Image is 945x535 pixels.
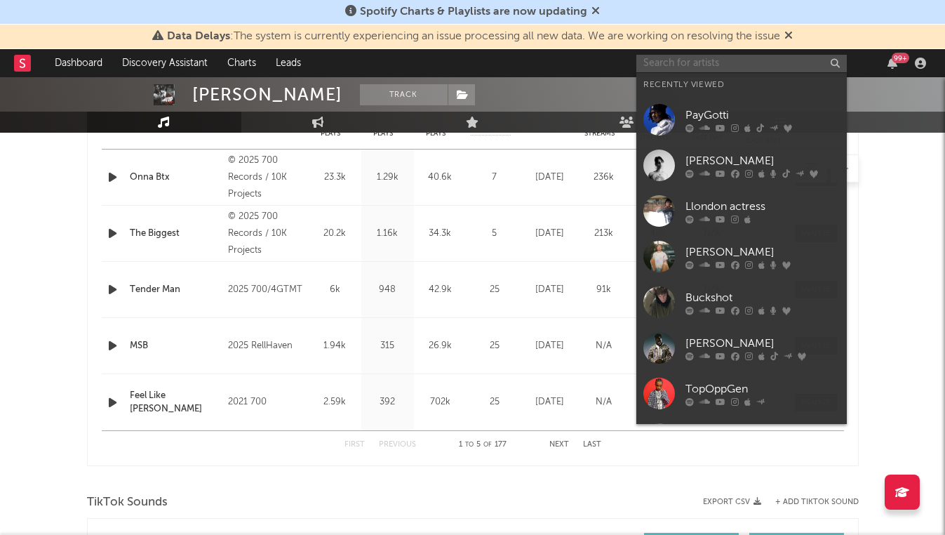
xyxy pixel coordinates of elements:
[228,394,304,411] div: 2021 700
[636,143,847,188] a: [PERSON_NAME]
[549,441,569,449] button: Next
[636,55,847,72] input: Search for artists
[312,227,358,241] div: 20.2k
[887,58,897,69] button: 99+
[365,283,410,297] div: 948
[365,395,410,409] div: 392
[761,498,859,506] button: + Add TikTok Sound
[167,31,230,42] span: Data Delays
[685,381,840,397] div: TopOppGen
[703,498,761,506] button: Export CSV
[112,49,217,77] a: Discovery Assistant
[266,49,311,77] a: Leads
[892,53,909,63] div: 99 +
[217,49,266,77] a: Charts
[360,84,448,105] button: Track
[483,442,492,448] span: of
[636,97,847,143] a: PayGotti
[417,283,463,297] div: 42.9k
[685,244,840,260] div: [PERSON_NAME]
[228,209,304,259] div: © 2025 700 Records / 10K Projects
[470,339,519,353] div: 25
[636,416,847,462] a: 9000 Rondae
[360,6,587,18] span: Spotify Charts & Playlists are now updating
[192,84,342,105] div: [PERSON_NAME]
[636,325,847,371] a: [PERSON_NAME]
[634,227,681,241] div: 42k
[130,339,222,353] a: MSB
[444,437,521,454] div: 1 5 177
[312,395,358,409] div: 2.59k
[784,31,793,42] span: Dismiss
[636,234,847,279] a: [PERSON_NAME]
[643,77,840,93] div: Recently Viewed
[583,441,601,449] button: Last
[636,279,847,325] a: Buckshot
[312,283,358,297] div: 6k
[591,6,600,18] span: Dismiss
[465,442,474,448] span: to
[312,339,358,353] div: 1.94k
[685,107,840,124] div: PayGotti
[228,152,304,203] div: © 2025 700 Records / 10K Projects
[685,289,840,306] div: Buckshot
[775,498,859,506] button: + Add TikTok Sound
[228,282,304,298] div: 2025 700/4GTMT
[45,49,112,77] a: Dashboard
[580,339,627,353] div: N/A
[580,395,627,409] div: N/A
[167,31,780,42] span: : The system is currently experiencing an issue processing all new data. We are working on resolv...
[685,335,840,352] div: [PERSON_NAME]
[417,227,463,241] div: 34.3k
[344,441,365,449] button: First
[634,339,681,353] div: N/A
[526,339,573,353] div: [DATE]
[634,283,681,297] div: 41.5k
[130,227,222,241] a: The Biggest
[417,339,463,353] div: 26.9k
[580,283,627,297] div: 91k
[470,283,519,297] div: 25
[634,395,681,409] div: N/A
[228,338,304,355] div: 2025 RellHaven
[417,395,463,409] div: 702k
[580,227,627,241] div: 213k
[130,389,222,416] a: Feel Like [PERSON_NAME]
[526,395,573,409] div: [DATE]
[685,198,840,215] div: Llondon actress
[87,494,168,511] span: TikTok Sounds
[470,227,519,241] div: 5
[379,441,416,449] button: Previous
[685,152,840,169] div: [PERSON_NAME]
[470,395,519,409] div: 25
[526,283,573,297] div: [DATE]
[636,188,847,234] a: Llondon actress
[636,371,847,416] a: TopOppGen
[130,283,222,297] a: Tender Man
[365,339,410,353] div: 315
[526,227,573,241] div: [DATE]
[365,227,410,241] div: 1.16k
